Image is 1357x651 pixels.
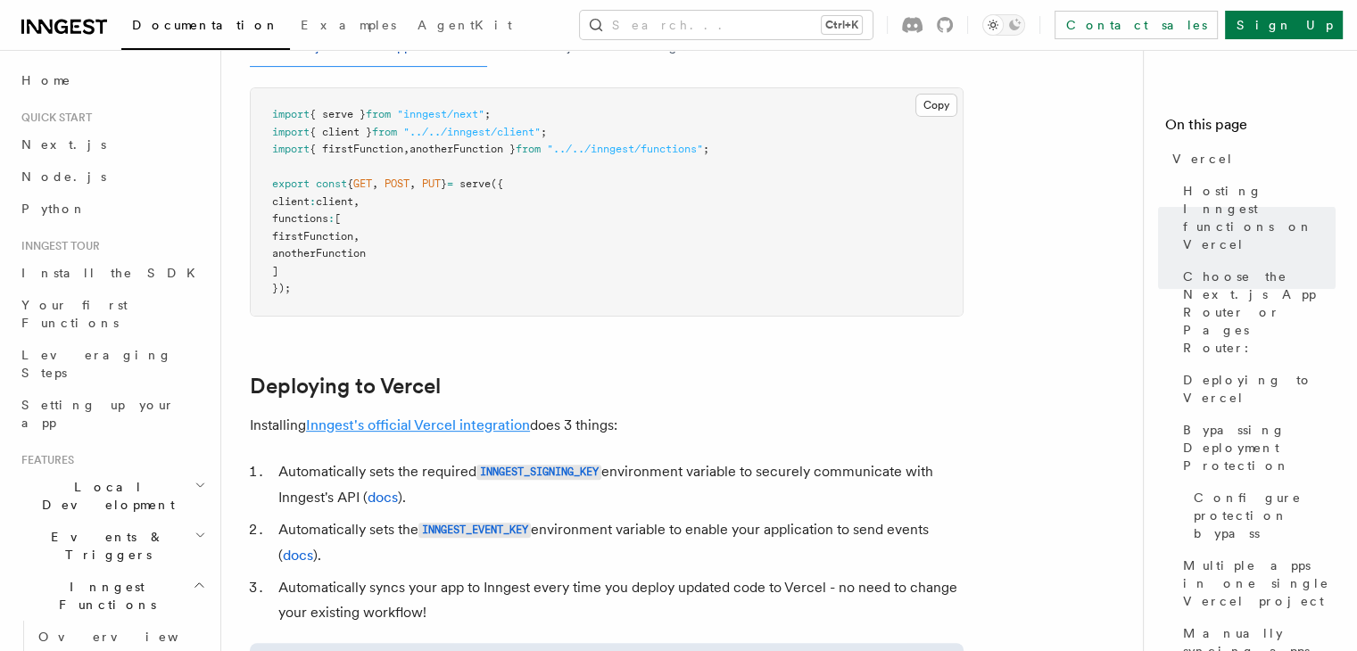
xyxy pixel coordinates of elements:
span: client [316,195,353,208]
a: INNGEST_SIGNING_KEY [476,463,601,480]
a: INNGEST_EVENT_KEY [418,521,531,538]
span: Documentation [132,18,279,32]
span: , [403,143,410,155]
li: Automatically sets the required environment variable to securely communicate with Inngest's API ( ). [273,459,964,510]
button: Copy [915,94,957,117]
a: Your first Functions [14,289,210,339]
span: Local Development [14,478,194,514]
a: Leveraging Steps [14,339,210,389]
a: Home [14,64,210,96]
span: , [410,177,416,190]
span: Home [21,71,71,89]
a: Choose the Next.js App Router or Pages Router: [1176,260,1336,364]
span: Overview [38,630,222,644]
span: ; [484,108,491,120]
button: Inngest Functions [14,571,210,621]
span: import [272,126,310,138]
span: Setting up your app [21,398,175,430]
span: serve [459,177,491,190]
span: { serve } [310,108,366,120]
span: import [272,143,310,155]
a: Install the SDK [14,257,210,289]
span: anotherFunction [272,247,366,260]
span: Events & Triggers [14,528,194,564]
span: Multiple apps in one single Vercel project [1183,556,1336,610]
span: , [372,177,378,190]
span: "../../inngest/client" [403,126,541,138]
span: Bypassing Deployment Protection [1183,421,1336,474]
span: ({ [491,177,503,190]
a: docs [283,547,313,564]
span: Next.js [21,137,106,152]
span: POST [385,177,410,190]
button: Events & Triggers [14,521,210,571]
span: ; [703,143,709,155]
span: Hosting Inngest functions on Vercel [1183,182,1336,253]
p: Installing does 3 things: [250,413,964,438]
span: Python [21,202,87,216]
li: Automatically syncs your app to Inngest every time you deploy updated code to Vercel - no need to... [273,575,964,625]
a: Node.js [14,161,210,193]
span: Quick start [14,111,92,125]
code: INNGEST_EVENT_KEY [418,523,531,538]
span: = [447,177,453,190]
a: Contact sales [1055,11,1218,39]
span: PUT [422,177,441,190]
span: Inngest tour [14,239,100,253]
span: ] [272,265,278,277]
a: Documentation [121,5,290,50]
span: Choose the Next.js App Router or Pages Router: [1183,268,1336,357]
span: , [353,230,360,243]
span: "../../inngest/functions" [547,143,703,155]
span: anotherFunction } [410,143,516,155]
span: Install the SDK [21,266,206,280]
span: from [372,126,397,138]
span: AgentKit [418,18,512,32]
span: from [366,108,391,120]
li: Automatically sets the environment variable to enable your application to send events ( ). [273,517,964,568]
span: { [347,177,353,190]
a: Configure protection bypass [1187,482,1336,549]
span: : [310,195,316,208]
span: GET [353,177,372,190]
a: Multiple apps in one single Vercel project [1176,549,1336,617]
button: Toggle dark mode [982,14,1025,36]
span: { client } [310,126,372,138]
span: functions [272,212,328,225]
span: const [316,177,347,190]
a: Python [14,193,210,225]
span: firstFunction [272,230,353,243]
kbd: Ctrl+K [822,16,862,34]
span: } [441,177,447,190]
span: Node.js [21,169,106,184]
h4: On this page [1165,114,1336,143]
span: from [516,143,541,155]
a: docs [368,489,398,506]
a: Vercel [1165,143,1336,175]
button: Search...Ctrl+K [580,11,873,39]
span: import [272,108,310,120]
a: Setting up your app [14,389,210,439]
span: Examples [301,18,396,32]
a: Deploying to Vercel [1176,364,1336,414]
a: Examples [290,5,407,48]
a: Hosting Inngest functions on Vercel [1176,175,1336,260]
span: Your first Functions [21,298,128,330]
a: Bypassing Deployment Protection [1176,414,1336,482]
span: Vercel [1172,150,1234,168]
span: Leveraging Steps [21,348,172,380]
span: Inngest Functions [14,578,193,614]
span: : [328,212,335,225]
span: Configure protection bypass [1194,489,1336,542]
code: INNGEST_SIGNING_KEY [476,465,601,480]
span: Features [14,453,74,467]
a: Deploying to Vercel [250,374,441,399]
span: }); [272,282,291,294]
a: Next.js [14,128,210,161]
a: AgentKit [407,5,523,48]
a: Inngest's official Vercel integration [306,416,530,433]
span: [ [335,212,341,225]
span: , [353,195,360,208]
span: ; [541,126,547,138]
span: client [272,195,310,208]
